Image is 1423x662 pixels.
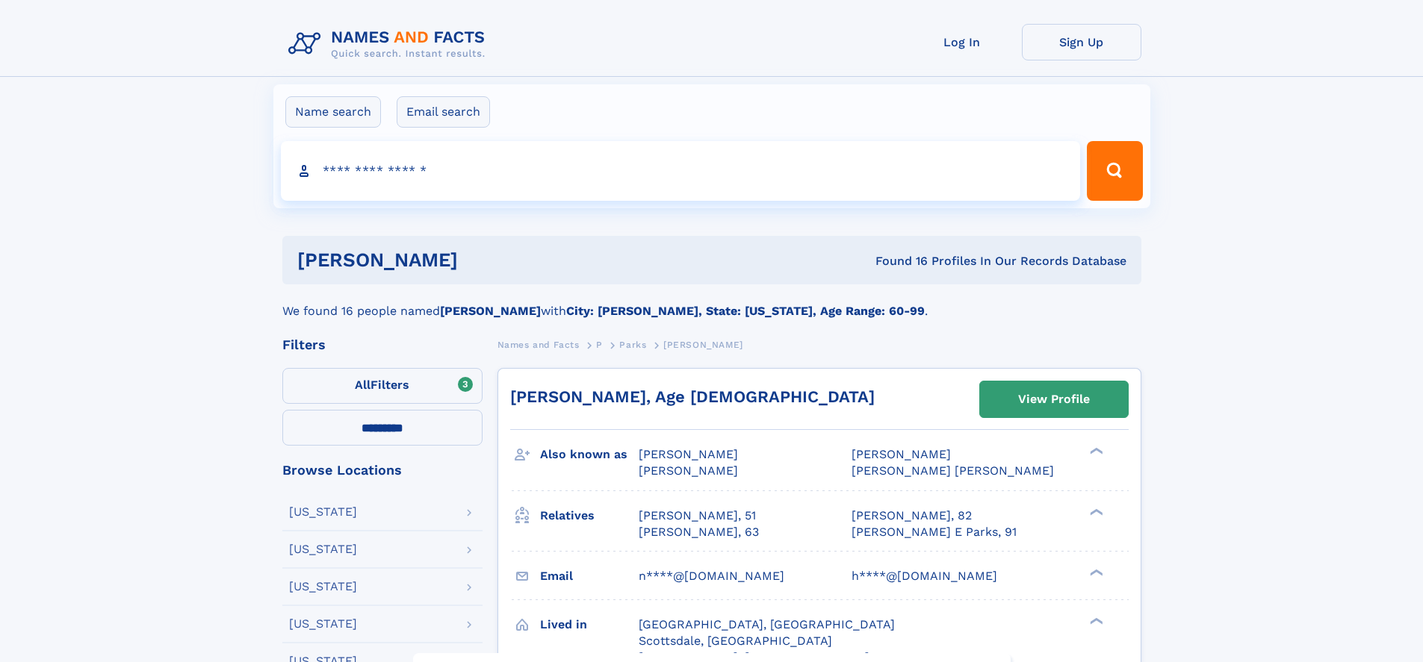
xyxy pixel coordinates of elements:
[663,340,743,350] span: [PERSON_NAME]
[282,24,497,64] img: Logo Names and Facts
[540,563,639,589] h3: Email
[282,463,483,477] div: Browse Locations
[639,634,832,648] span: Scottsdale, [GEOGRAPHIC_DATA]
[289,543,357,555] div: [US_STATE]
[540,503,639,528] h3: Relatives
[285,96,381,128] label: Name search
[282,338,483,352] div: Filters
[639,463,738,478] span: [PERSON_NAME]
[1087,141,1142,201] button: Search Button
[980,381,1128,417] a: View Profile
[639,617,895,631] span: [GEOGRAPHIC_DATA], [GEOGRAPHIC_DATA]
[540,442,639,467] h3: Also known as
[440,304,541,318] b: [PERSON_NAME]
[1022,24,1141,60] a: Sign Up
[852,524,1017,540] a: [PERSON_NAME] E Parks, 91
[852,463,1054,478] span: [PERSON_NAME] [PERSON_NAME]
[497,335,580,354] a: Names and Facts
[1086,567,1104,577] div: ❯
[289,581,357,593] div: [US_STATE]
[639,447,738,461] span: [PERSON_NAME]
[1018,382,1090,416] div: View Profile
[281,141,1081,201] input: search input
[289,618,357,630] div: [US_STATE]
[397,96,490,128] label: Email search
[619,335,646,354] a: Parks
[510,387,875,406] a: [PERSON_NAME], Age [DEMOGRAPHIC_DATA]
[902,24,1022,60] a: Log In
[289,506,357,518] div: [US_STATE]
[1086,616,1104,625] div: ❯
[297,251,667,269] h1: [PERSON_NAME]
[1086,446,1104,456] div: ❯
[282,284,1141,320] div: We found 16 people named with .
[852,447,951,461] span: [PERSON_NAME]
[639,524,759,540] a: [PERSON_NAME], 63
[619,340,646,350] span: Parks
[596,340,603,350] span: P
[639,508,756,524] a: [PERSON_NAME], 51
[566,304,925,318] b: City: [PERSON_NAME], State: [US_STATE], Age Range: 60-99
[355,378,371,392] span: All
[596,335,603,354] a: P
[852,508,972,524] a: [PERSON_NAME], 82
[540,612,639,637] h3: Lived in
[666,253,1126,269] div: Found 16 Profiles In Our Records Database
[282,368,483,404] label: Filters
[1086,507,1104,516] div: ❯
